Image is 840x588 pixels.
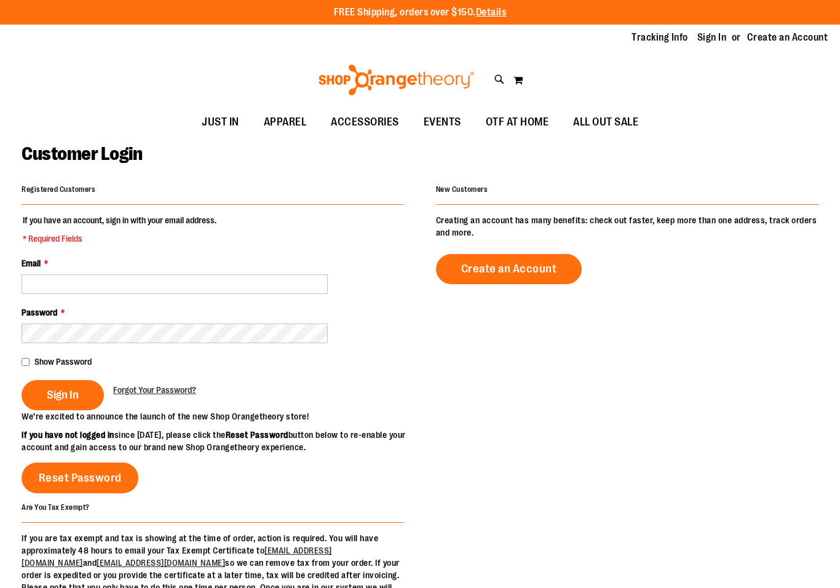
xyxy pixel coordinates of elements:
a: Create an Account [747,31,828,44]
span: Customer Login [22,143,142,164]
a: Create an Account [436,254,582,284]
a: Reset Password [22,463,138,493]
a: [EMAIL_ADDRESS][DOMAIN_NAME] [97,558,225,568]
a: Sign In [697,31,727,44]
span: EVENTS [424,108,461,136]
strong: Reset Password [226,430,288,440]
p: since [DATE], please click the button below to re-enable your account and gain access to our bran... [22,429,420,453]
span: Show Password [34,357,92,367]
span: Password [22,308,57,317]
span: * Required Fields [23,232,216,245]
img: Shop Orangetheory [317,65,476,95]
span: Reset Password [39,471,122,485]
span: Create an Account [461,262,557,276]
a: Forgot Your Password? [113,384,196,396]
button: Sign In [22,380,104,410]
span: ACCESSORIES [331,108,399,136]
p: Creating an account has many benefits: check out faster, keep more than one address, track orders... [436,214,818,239]
span: Forgot Your Password? [113,385,196,395]
span: ALL OUT SALE [573,108,638,136]
span: APPAREL [264,108,307,136]
span: JUST IN [202,108,239,136]
strong: If you have not logged in [22,430,114,440]
legend: If you have an account, sign in with your email address. [22,214,218,245]
strong: New Customers [436,185,488,194]
p: FREE Shipping, orders over $150. [334,6,507,20]
strong: Are You Tax Exempt? [22,503,90,511]
span: OTF AT HOME [486,108,549,136]
a: Details [476,7,507,18]
strong: Registered Customers [22,185,95,194]
span: Email [22,258,41,268]
a: Tracking Info [632,31,688,44]
span: Sign In [47,388,79,402]
p: We’re excited to announce the launch of the new Shop Orangetheory store! [22,410,420,423]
